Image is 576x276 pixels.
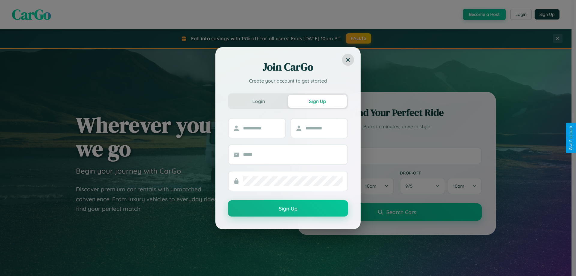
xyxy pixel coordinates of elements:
button: Sign Up [228,200,348,217]
h2: Join CarGo [228,60,348,74]
p: Create your account to get started [228,77,348,84]
div: Give Feedback [569,126,573,150]
button: Sign Up [288,95,347,108]
button: Login [229,95,288,108]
